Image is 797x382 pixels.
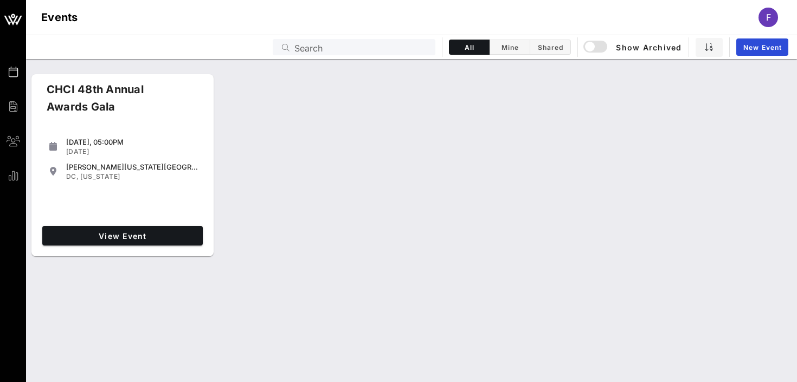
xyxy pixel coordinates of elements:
button: All [449,40,490,55]
a: New Event [736,38,788,56]
a: View Event [42,226,203,245]
div: [DATE] [66,147,198,156]
span: Show Archived [585,41,682,54]
span: [US_STATE] [80,172,120,180]
div: [DATE], 05:00PM [66,138,198,146]
div: [PERSON_NAME][US_STATE][GEOGRAPHIC_DATA] [66,163,198,171]
span: DC, [66,172,79,180]
button: Show Archived [584,37,682,57]
span: View Event [47,231,198,241]
span: Mine [496,43,523,51]
span: F [766,12,771,23]
div: CHCI 48th Annual Awards Gala [38,81,191,124]
span: All [456,43,483,51]
button: Mine [490,40,530,55]
h1: Events [41,9,78,26]
button: Shared [530,40,571,55]
div: F [759,8,778,27]
span: New Event [743,43,782,51]
span: Shared [537,43,564,51]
